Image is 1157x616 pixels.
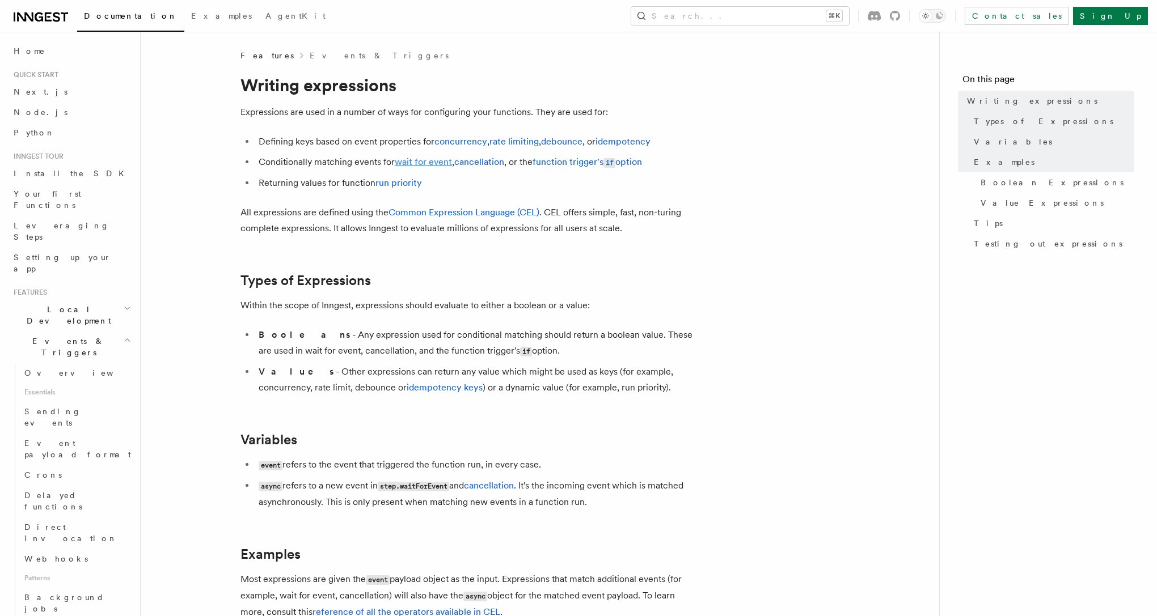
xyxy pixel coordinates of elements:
code: step.waitForEvent [378,482,449,491]
a: cancellation [464,480,514,491]
span: Boolean Expressions [981,177,1124,188]
a: debounce [541,136,582,147]
span: Webhooks [24,554,88,563]
a: Install the SDK [9,163,133,184]
span: Essentials [20,383,133,401]
a: Documentation [77,3,184,32]
span: Examples [974,156,1034,168]
span: Patterns [20,569,133,587]
span: Event payload format [24,439,131,459]
li: Defining keys based on event properties for , , , or [255,134,694,150]
button: Toggle dark mode [919,9,946,23]
a: Examples [969,152,1134,172]
a: Next.js [9,82,133,102]
a: run priority [375,177,422,188]
a: Crons [20,465,133,485]
li: refers to a new event in and . It's the incoming event which is matched asynchronously. This is o... [255,478,694,510]
a: Your first Functions [9,184,133,215]
h1: Writing expressions [240,75,694,95]
a: Leveraging Steps [9,215,133,247]
span: AgentKit [265,11,326,20]
a: Variables [240,432,297,448]
span: Local Development [9,304,124,326]
span: Python [14,128,55,137]
a: Direct invocation [20,517,133,549]
span: Quick start [9,70,58,79]
span: Examples [191,11,252,20]
button: Local Development [9,299,133,331]
a: Writing expressions [962,91,1134,111]
strong: Values [259,366,336,377]
a: AgentKit [259,3,332,31]
a: Common Expression Language (CEL) [389,207,539,218]
span: Background jobs [24,593,104,613]
code: if [520,347,532,356]
code: async [463,592,487,601]
code: event [366,575,390,585]
span: Delayed functions [24,491,82,511]
span: Install the SDK [14,169,131,178]
a: Events & Triggers [310,50,449,61]
span: Your first Functions [14,189,81,210]
span: Crons [24,470,62,479]
a: wait for event [395,156,452,167]
span: Writing expressions [967,95,1097,107]
li: - Other expressions can return any value which might be used as keys (for example, concurrency, r... [255,364,694,396]
span: Testing out expressions [974,238,1122,249]
span: Features [240,50,294,61]
a: Variables [969,131,1134,152]
span: Setting up your app [14,253,111,273]
span: Tips [974,218,1003,229]
li: Returning values for function [255,175,694,191]
a: Contact sales [965,7,1069,25]
li: - Any expression used for conditional matching should return a boolean value. These are used in w... [255,327,694,359]
a: Examples [240,546,301,562]
a: Sending events [20,401,133,433]
kbd: ⌘K [826,10,842,22]
button: Search...⌘K [631,7,849,25]
button: Events & Triggers [9,331,133,363]
a: Python [9,122,133,143]
a: Tips [969,213,1134,233]
span: Documentation [84,11,178,20]
span: Direct invocation [24,522,117,543]
h4: On this page [962,73,1134,91]
a: Boolean Expressions [976,172,1134,193]
a: Event payload format [20,433,133,465]
a: Value Expressions [976,193,1134,213]
a: Examples [184,3,259,31]
span: Types of Expressions [974,116,1113,127]
code: if [603,158,615,168]
p: Expressions are used in a number of ways for configuring your functions. They are used for: [240,104,694,120]
a: Testing out expressions [969,233,1134,254]
span: Value Expressions [981,197,1104,209]
a: function trigger'sifoption [533,156,642,167]
li: Conditionally matching events for , , or the [255,154,694,171]
a: Overview [20,363,133,383]
a: Types of Expressions [240,273,371,288]
li: refers to the event that triggered the function run, in every case. [255,457,694,473]
code: event [259,461,282,470]
span: Sending events [24,407,81,427]
a: Types of Expressions [969,111,1134,131]
a: Setting up your app [9,247,133,279]
span: Overview [24,368,141,377]
strong: Booleans [259,329,352,340]
span: Node.js [14,108,67,117]
a: concurrency [434,136,487,147]
a: idempotency keys [407,382,483,393]
span: Features [9,288,47,297]
a: Delayed functions [20,485,133,517]
span: Inngest tour [9,152,64,161]
span: Next.js [14,87,67,96]
a: idempotency [596,136,651,147]
span: Variables [974,136,1052,147]
a: cancellation [454,156,504,167]
a: Webhooks [20,549,133,569]
span: Leveraging Steps [14,221,109,241]
p: Within the scope of Inngest, expressions should evaluate to either a boolean or a value: [240,298,694,313]
a: Sign Up [1073,7,1148,25]
a: Home [9,41,133,61]
code: async [259,482,282,491]
a: Node.js [9,102,133,122]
